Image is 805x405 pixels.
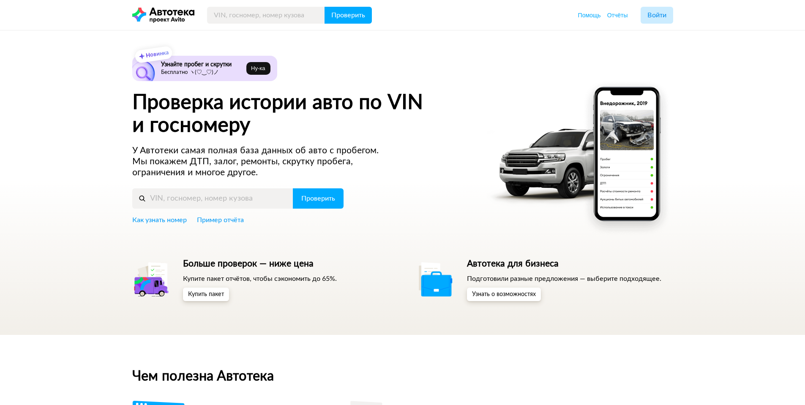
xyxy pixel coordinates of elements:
[578,11,601,19] a: Помощь
[132,188,293,209] input: VIN, госномер, номер кузова
[183,274,337,283] p: Купите пакет отчётов, чтобы сэкономить до 65%.
[467,258,661,269] h5: Автотека для бизнеса
[132,369,673,384] h2: Чем полезна Автотека
[647,12,666,19] span: Войти
[293,188,344,209] button: Проверить
[467,288,541,301] button: Узнать о возможностях
[607,11,628,19] a: Отчёты
[132,91,476,137] h1: Проверка истории авто по VIN и госномеру
[607,12,628,19] span: Отчёты
[641,7,673,24] button: Войти
[207,7,325,24] input: VIN, госномер, номер кузова
[183,258,337,269] h5: Больше проверок — ниже цена
[145,50,169,59] strong: Новинка
[161,61,243,68] h6: Узнайте пробег и скрутки
[188,291,224,297] span: Купить пакет
[161,69,243,76] p: Бесплатно ヽ(♡‿♡)ノ
[467,274,661,283] p: Подготовили разные предложения — выберите подходящее.
[301,195,335,202] span: Проверить
[251,65,265,72] span: Ну‑ка
[183,288,229,301] button: Купить пакет
[132,145,395,178] p: У Автотеки самая полная база данных об авто с пробегом. Мы покажем ДТП, залог, ремонты, скрутку п...
[472,291,536,297] span: Узнать о возможностях
[132,215,187,225] a: Как узнать номер
[578,12,601,19] span: Помощь
[197,215,244,225] a: Пример отчёта
[331,12,365,19] span: Проверить
[325,7,372,24] button: Проверить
